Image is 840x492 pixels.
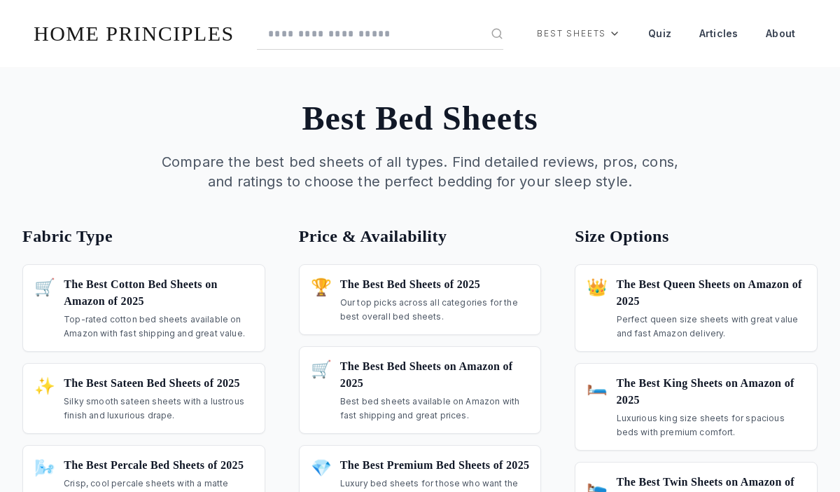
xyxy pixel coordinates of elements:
[311,276,332,299] div: 🏆
[64,457,253,474] h3: The Best Percale Bed Sheets of 2025
[299,264,542,335] a: 🏆The Best Bed Sheets of 2025Our top picks across all categories for the best overall bed sheets.
[299,225,542,247] h2: Price & Availability
[64,395,253,422] p: Silky smooth sateen sheets with a lustrous finish and luxurious drape.
[22,225,265,247] h2: Fabric Type
[340,457,530,474] h3: The Best Premium Bed Sheets of 2025
[587,276,608,299] div: 👑
[526,17,631,50] div: Best Sheets
[64,313,253,340] p: Top-rated cotton bed sheets available on Amazon with fast shipping and great value.
[311,358,332,381] div: 🛒
[575,225,818,247] h2: Size Options
[340,395,530,422] p: Best bed sheets available on Amazon with fast shipping and great prices.
[575,264,818,352] a: 👑The Best Queen Sheets on Amazon of 2025Perfect queen size sheets with great value and fast Amazo...
[575,363,818,451] a: 🛏️The Best King Sheets on Amazon of 2025Luxurious king size sheets for spacious beds with premium...
[22,102,818,135] h1: Best Bed Sheets
[617,276,806,310] h3: The Best Queen Sheets on Amazon of 2025
[340,358,530,392] h3: The Best Bed Sheets on Amazon of 2025
[34,375,55,397] div: ✨
[34,276,55,299] div: 🛒
[22,363,265,434] a: ✨The Best Sateen Bed Sheets of 2025Silky smooth sateen sheets with a lustrous finish and luxuriou...
[637,17,682,50] a: Quiz
[22,264,265,352] a: 🛒The Best Cotton Bed Sheets on Amazon of 2025Top-rated cotton bed sheets available on Amazon with...
[151,152,689,191] p: Compare the best bed sheets of all types. Find detailed reviews, pros, cons, and ratings to choos...
[64,276,253,310] h3: The Best Cotton Bed Sheets on Amazon of 2025
[340,296,530,323] p: Our top picks across all categories for the best overall bed sheets.
[617,411,806,439] p: Luxurious king size sheets for spacious beds with premium comfort.
[34,22,234,45] a: HOME PRINCIPLES
[617,313,806,340] p: Perfect queen size sheets with great value and fast Amazon delivery.
[340,276,530,293] h3: The Best Bed Sheets of 2025
[311,457,332,479] div: 💎
[64,375,253,392] h3: The Best Sateen Bed Sheets of 2025
[617,375,806,409] h3: The Best King Sheets on Amazon of 2025
[688,17,749,50] a: Articles
[34,457,55,479] div: 🌬️
[755,17,806,50] a: About
[587,375,608,397] div: 🛏️
[299,346,542,434] a: 🛒The Best Bed Sheets on Amazon of 2025Best bed sheets available on Amazon with fast shipping and ...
